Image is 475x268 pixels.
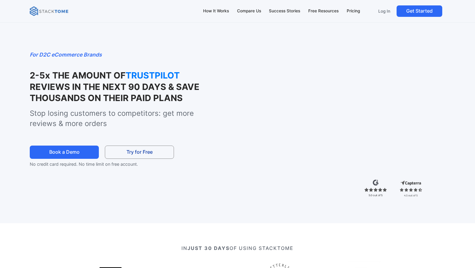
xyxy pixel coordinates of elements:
[378,8,390,14] p: Log In
[187,245,230,251] strong: JUST 30 DAYS
[105,146,174,159] a: Try for Free
[200,5,232,17] a: How It Works
[30,51,102,58] em: For D2C eCommerce Brands
[344,5,363,17] a: Pricing
[222,51,445,176] iframe: StackTome- product_demo 07.24 - 1.3x speed (1080p)
[30,146,99,159] a: Book a Demo
[203,8,229,14] div: How It Works
[375,5,394,17] a: Log In
[269,8,300,14] div: Success Stories
[50,245,424,252] p: IN OF USING STACKTOME
[30,161,183,168] p: No credit card required. No time limit on free account.
[30,108,209,128] p: Stop losing customers to competitors: get more reviews & more orders
[308,8,339,14] div: Free Resources
[306,5,342,17] a: Free Resources
[30,82,199,103] strong: REVIEWS IN THE NEXT 90 DAYS & SAVE THOUSANDS ON THEIR PAID PLANS
[347,8,360,14] div: Pricing
[266,5,303,17] a: Success Stories
[397,5,442,17] a: Get Started
[237,8,261,14] div: Compare Us
[30,70,126,81] strong: 2-5x THE AMOUNT OF
[234,5,264,17] a: Compare Us
[126,70,186,81] strong: TRUSTPILOT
